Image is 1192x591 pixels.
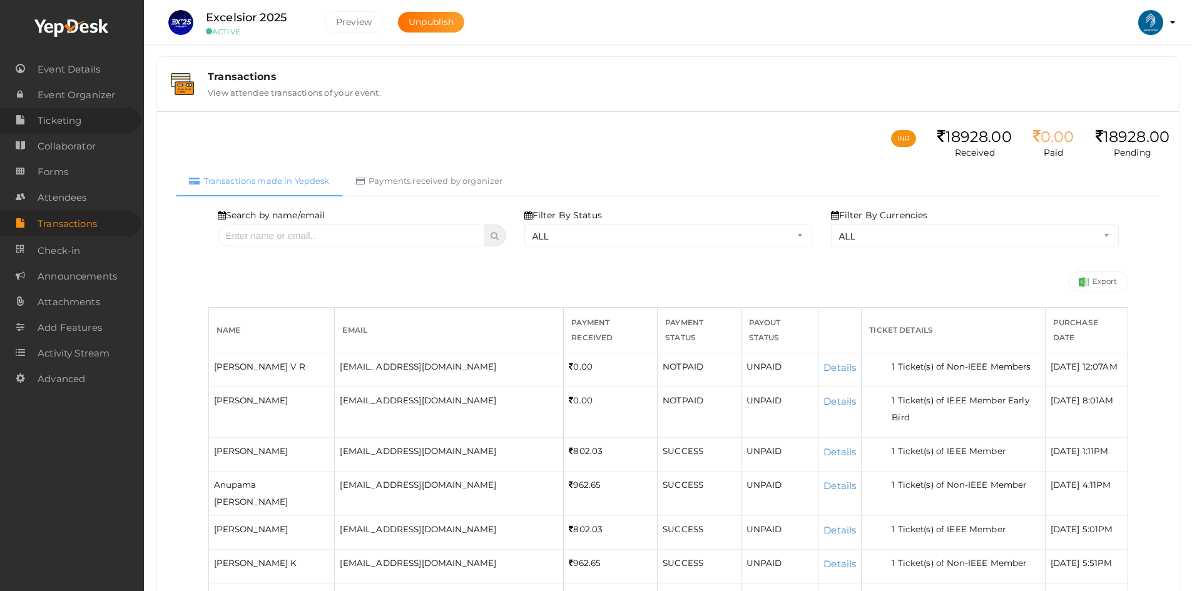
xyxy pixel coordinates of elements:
[38,315,102,340] span: Add Features
[214,558,297,568] span: [PERSON_NAME] K
[38,108,81,133] span: Ticketing
[741,353,818,386] td: UNPAID
[892,521,1040,538] li: 1 Ticket(s) of IEEE Member
[38,366,85,391] span: Advanced
[823,395,856,407] a: Details
[1096,146,1169,159] p: Pending
[214,395,288,405] span: [PERSON_NAME]
[892,443,1040,460] li: 1 Ticket(s) of IEEE Member
[862,307,1046,353] th: Ticket Details
[163,88,1173,100] a: Transactions View attendee transactions of your event.
[1051,480,1111,490] span: [DATE] 4:11PM
[741,549,818,583] td: UNPAID
[1033,146,1074,159] p: Paid
[741,471,818,515] td: UNPAID
[38,159,68,184] span: Forms
[38,290,100,315] span: Attachments
[891,130,916,147] button: INR
[206,9,287,27] label: Excelsior 2025
[564,307,658,353] th: Payment Received
[1033,128,1074,146] div: 0.00
[663,361,703,371] span: NOTPAID
[38,83,115,108] span: Event Organizer
[569,361,593,371] span: 0.00
[1138,10,1163,35] img: ACg8ocIlr20kWlusTYDilfQwsc9vjOYCKrm0LB8zShf3GP8Yo5bmpMCa=s100
[741,515,818,549] td: UNPAID
[1051,361,1118,371] span: [DATE] 12:07AM
[569,524,603,534] span: 802.03
[38,341,110,366] span: Activity Stream
[569,480,601,490] span: 962.65
[206,27,306,36] small: ACTIVE
[741,386,818,437] td: UNPAID
[38,211,97,236] span: Transactions
[214,480,288,507] span: Anupama [PERSON_NAME]
[176,166,343,196] a: Transactions made in Yepdesk
[208,307,335,353] th: Name
[663,558,703,568] span: SUCCESS
[663,480,703,490] span: SUCCESS
[38,57,100,82] span: Event Details
[569,558,601,568] span: 962.65
[937,146,1011,159] p: Received
[340,361,496,371] span: [EMAIL_ADDRESS][DOMAIN_NAME]
[823,446,856,458] a: Details
[741,307,818,353] th: Payout Status
[340,558,496,568] span: [EMAIL_ADDRESS][DOMAIN_NAME]
[343,166,516,196] a: Payments received by organizer
[741,437,818,471] td: UNPAID
[168,10,193,35] img: IIZWXVCU_small.png
[38,134,96,159] span: Collaborator
[409,16,454,28] span: Unpublish
[398,12,464,33] button: Unpublish
[214,446,288,456] span: [PERSON_NAME]
[892,392,1040,426] li: 1 Ticket(s) of IEEE Member Early Bird
[937,128,1011,146] div: 18928.00
[892,477,1040,493] li: 1 Ticket(s) of Non-IEEE Member
[38,264,117,289] span: Announcements
[892,358,1040,375] li: 1 Ticket(s) of Non-IEEE Members
[823,480,856,492] a: Details
[658,307,741,353] th: Payment Status
[823,524,856,536] a: Details
[1045,307,1128,353] th: Purchase Date
[831,209,928,221] label: Filter By Currencies
[663,446,703,456] span: SUCCESS
[218,225,486,246] input: Enter name or email..
[524,209,602,221] label: Filter By Status
[214,361,305,371] span: [PERSON_NAME] V R
[208,71,1165,83] div: Transactions
[823,558,856,570] a: Details
[214,524,288,534] span: [PERSON_NAME]
[1051,395,1114,405] span: [DATE] 8:01AM
[1079,277,1089,287] img: Success
[335,307,564,353] th: Email
[1051,558,1113,568] span: [DATE] 5:51PM
[1096,128,1169,146] div: 18928.00
[569,446,603,456] span: 802.03
[38,185,86,210] span: Attendees
[218,209,325,221] label: Search by name/email
[569,395,593,405] span: 0.00
[340,524,496,534] span: [EMAIL_ADDRESS][DOMAIN_NAME]
[663,395,703,405] span: NOTPAID
[171,73,194,95] img: bank-details.svg
[1068,271,1128,291] a: Export
[663,524,703,534] span: SUCCESS
[1051,446,1109,456] span: [DATE] 1:11PM
[823,361,856,373] a: Details
[38,238,80,263] span: Check-in
[892,555,1040,572] li: 1 Ticket(s) of Non-IEEE Member
[340,446,496,456] span: [EMAIL_ADDRESS][DOMAIN_NAME]
[340,395,496,405] span: [EMAIL_ADDRESS][DOMAIN_NAME]
[340,480,496,490] span: [EMAIL_ADDRESS][DOMAIN_NAME]
[208,83,381,98] label: View attendee transactions of your event.
[1051,524,1113,534] span: [DATE] 5:01PM
[325,11,383,33] button: Preview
